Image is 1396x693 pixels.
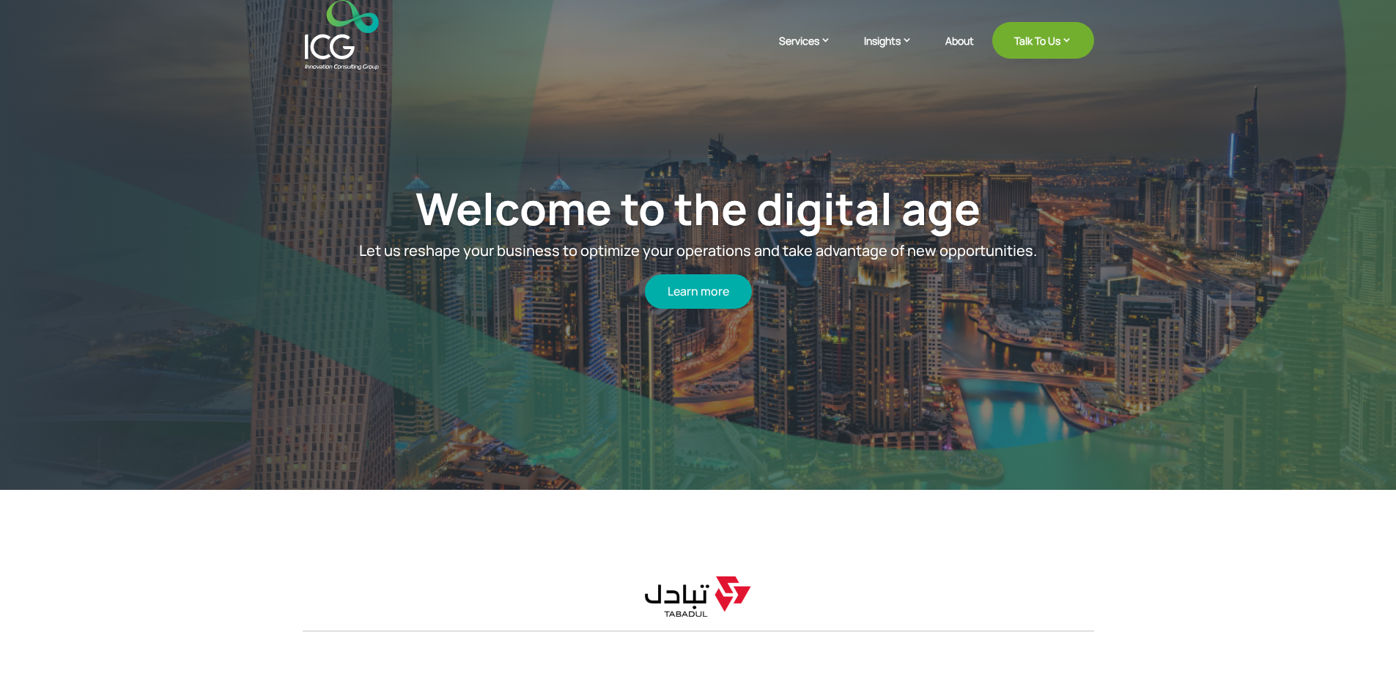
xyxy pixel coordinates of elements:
[945,35,974,70] a: About
[645,274,752,309] a: Learn more
[359,241,1037,260] span: Let us reshape your business to optimize your operations and take advantage of new opportunities.
[416,178,980,238] a: Welcome to the digital age
[779,33,846,70] a: Services
[992,22,1094,59] a: Talk To Us
[625,565,772,626] img: tabadul logo
[864,33,927,70] a: Insights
